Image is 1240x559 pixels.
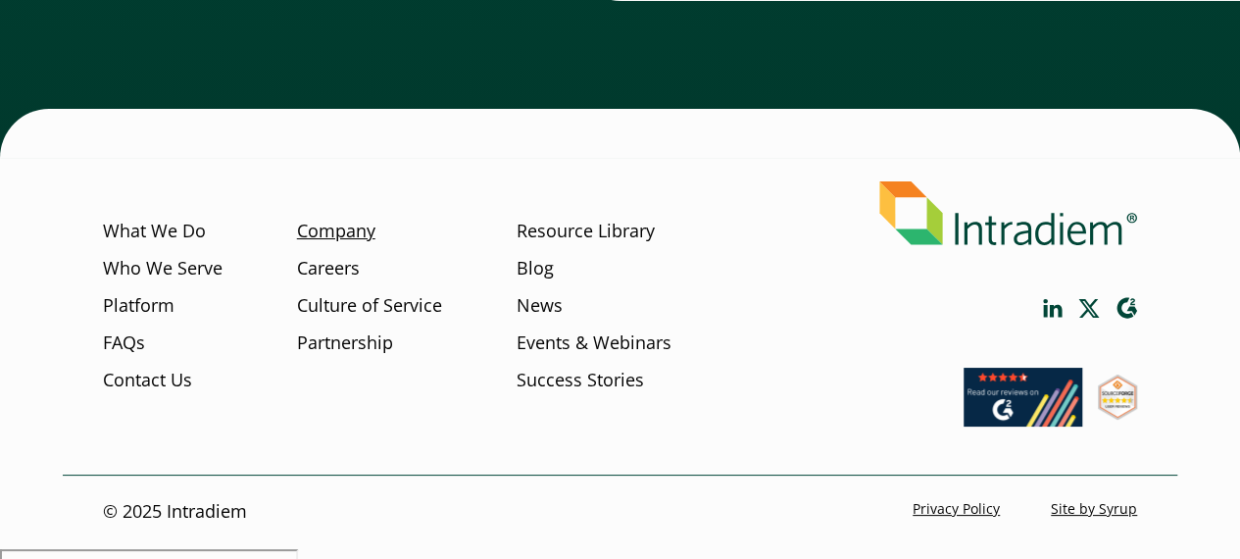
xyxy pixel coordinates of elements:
a: Contact Us [103,368,192,393]
img: Intradiem [879,181,1137,245]
a: Link opens in a new window [1116,297,1137,320]
a: Link opens in a new window [1043,299,1063,318]
a: Blog [516,256,553,281]
p: © 2025 Intradiem [103,500,247,526]
a: News [516,293,562,319]
a: Link opens in a new window [1098,401,1137,425]
a: Culture of Service [297,293,442,319]
a: Platform [103,293,174,319]
img: SourceForge User Reviews [1098,375,1137,420]
a: FAQs [103,330,145,356]
a: Link opens in a new window [964,408,1082,432]
a: Link opens in a new window [1078,299,1100,318]
img: Read our reviews on G2 [964,368,1082,427]
a: Resource Library [516,219,654,244]
a: Partnership [297,330,393,356]
a: Company [297,219,375,244]
a: Success Stories [516,368,643,393]
a: Site by Syrup [1051,500,1137,519]
a: What We Do [103,219,206,244]
a: Events & Webinars [516,330,670,356]
a: Who We Serve [103,256,223,281]
a: Careers [297,256,360,281]
a: Privacy Policy [913,500,1000,519]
